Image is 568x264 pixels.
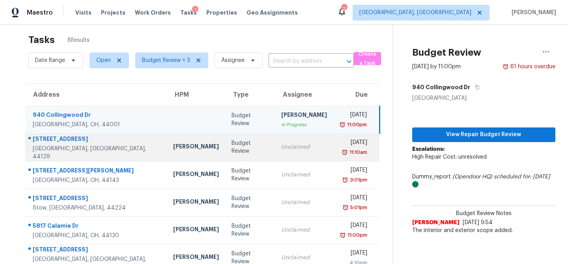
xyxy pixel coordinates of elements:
[509,63,555,71] div: 81 hours overdue
[33,167,161,176] div: [STREET_ADDRESS][PERSON_NAME]
[346,231,367,239] div: 11:00pm
[470,80,481,94] button: Copy Address
[281,121,327,129] div: In Progress
[25,84,167,106] th: Address
[342,204,349,212] img: Overdue Alarm Icon
[340,166,367,176] div: [DATE]
[340,249,367,259] div: [DATE]
[221,56,245,64] span: Assignee
[206,9,237,17] span: Properties
[412,49,481,56] h2: Budget Review
[180,10,197,15] span: Tasks
[281,226,327,234] div: Unclaimed
[346,121,367,129] div: 11:00pm
[340,194,367,204] div: [DATE]
[348,176,367,184] div: 3:01pm
[354,52,381,65] button: Create a Task
[281,171,327,179] div: Unclaimed
[33,204,161,212] div: Stow, [GEOGRAPHIC_DATA], 44224
[101,9,125,17] span: Projects
[67,36,90,44] span: 8 Results
[463,220,493,225] span: [DATE] 9:54
[349,204,367,212] div: 5:01pm
[173,198,219,208] div: [PERSON_NAME]
[167,84,225,106] th: HPM
[412,83,470,91] h5: 940 Collingwood Dr
[333,84,379,106] th: Due
[412,63,461,71] div: [DATE] by 11:00pm
[503,63,509,71] img: Overdue Alarm Icon
[451,210,516,217] span: Budget Review Notes
[412,94,555,102] div: [GEOGRAPHIC_DATA]
[173,253,219,263] div: [PERSON_NAME]
[340,111,367,121] div: [DATE]
[33,145,161,161] div: [GEOGRAPHIC_DATA], [GEOGRAPHIC_DATA], 44129
[33,135,161,145] div: [STREET_ADDRESS]
[142,56,190,64] span: Budget Review + 3
[508,9,556,17] span: [PERSON_NAME]
[232,167,269,183] div: Budget Review
[269,55,332,67] input: Search by address
[358,50,377,68] span: Create a Task
[33,111,161,121] div: 940 Collingwood Dr
[412,127,555,142] button: View Repair Budget Review
[232,112,269,127] div: Budget Review
[27,9,53,17] span: Maestro
[33,245,161,255] div: [STREET_ADDRESS]
[452,174,492,180] i: (Opendoor HQ)
[275,84,333,106] th: Assignee
[192,6,198,14] div: 1
[281,254,327,262] div: Unclaimed
[412,154,487,160] span: High Repair Cost: unresolved
[173,142,219,152] div: [PERSON_NAME]
[135,9,171,17] span: Work Orders
[342,148,348,156] img: Overdue Alarm Icon
[341,5,347,13] div: 2
[412,219,460,227] span: [PERSON_NAME]
[33,176,161,184] div: [GEOGRAPHIC_DATA], OH, 44143
[339,121,346,129] img: Overdue Alarm Icon
[28,36,55,44] h2: Tasks
[75,9,92,17] span: Visits
[96,56,111,64] span: Open
[419,130,549,140] span: View Repair Budget Review
[173,225,219,235] div: [PERSON_NAME]
[494,174,550,180] i: scheduled for: [DATE]
[281,198,327,206] div: Unclaimed
[348,148,367,156] div: 11:10am
[232,222,269,238] div: Budget Review
[33,222,161,232] div: 5817 Calamie Dr
[35,56,65,64] span: Date Range
[281,111,327,121] div: [PERSON_NAME]
[340,221,367,231] div: [DATE]
[33,232,161,240] div: [GEOGRAPHIC_DATA], OH, 44130
[232,195,269,210] div: Budget Review
[359,9,471,17] span: [GEOGRAPHIC_DATA], [GEOGRAPHIC_DATA]
[281,143,327,151] div: Unclaimed
[340,231,346,239] img: Overdue Alarm Icon
[412,227,555,234] span: The interior and exterior scope added.
[342,176,348,184] img: Overdue Alarm Icon
[33,194,161,204] div: [STREET_ADDRESS]
[225,84,275,106] th: Type
[173,170,219,180] div: [PERSON_NAME]
[33,121,161,129] div: [GEOGRAPHIC_DATA], OH, 44001
[232,139,269,155] div: Budget Review
[340,139,367,148] div: [DATE]
[412,173,555,189] div: Dummy_report
[247,9,298,17] span: Geo Assignments
[412,146,445,152] b: Escalations:
[344,56,355,67] button: Open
